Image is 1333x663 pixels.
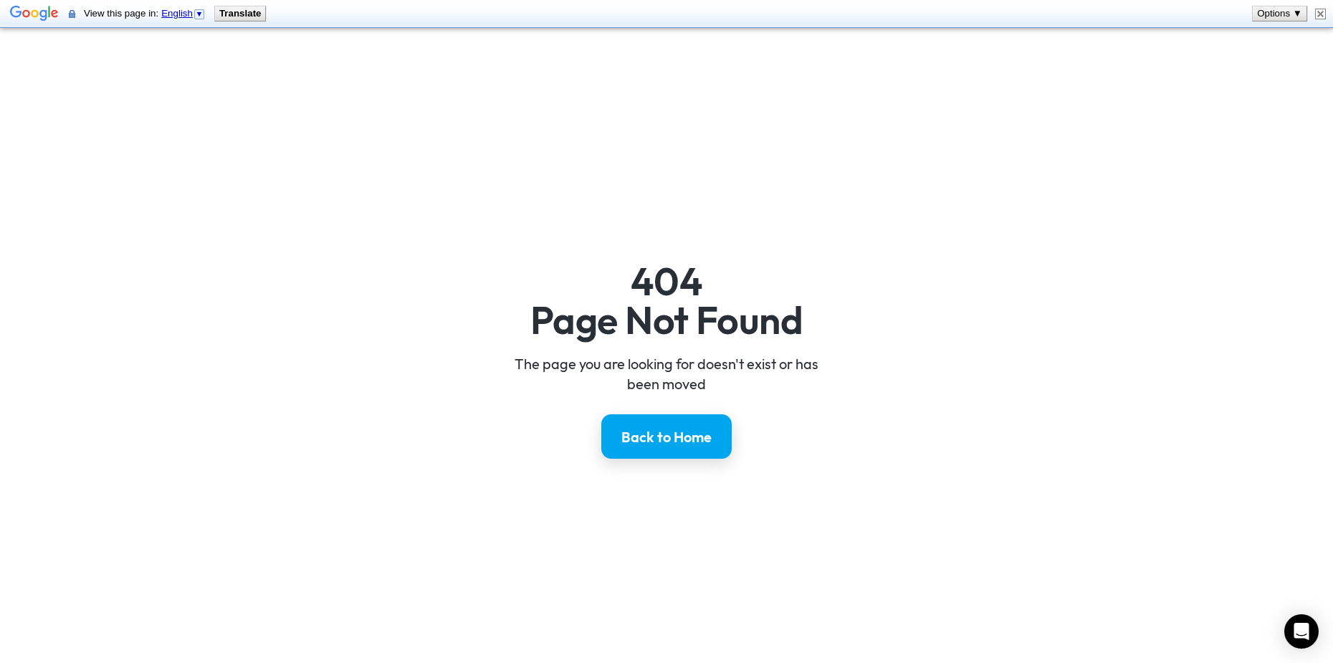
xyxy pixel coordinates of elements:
[621,427,712,447] div: Back to Home
[1315,9,1326,19] img: Close
[1253,6,1306,21] button: Options ▼
[10,4,59,24] img: Google Translate
[69,9,75,19] img: The content of this secure page will be sent to Google for translation using a secure connection.
[215,6,266,21] button: Translate
[161,8,193,19] span: English
[219,8,262,19] b: Translate
[161,8,206,19] a: English
[84,8,209,19] span: View this page in:
[504,262,830,339] h2: 404 Page Not Found
[1284,614,1319,649] div: Open Intercom Messenger
[601,414,732,459] a: Back to Home
[504,354,830,394] div: The page you are looking for doesn't exist or has been moved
